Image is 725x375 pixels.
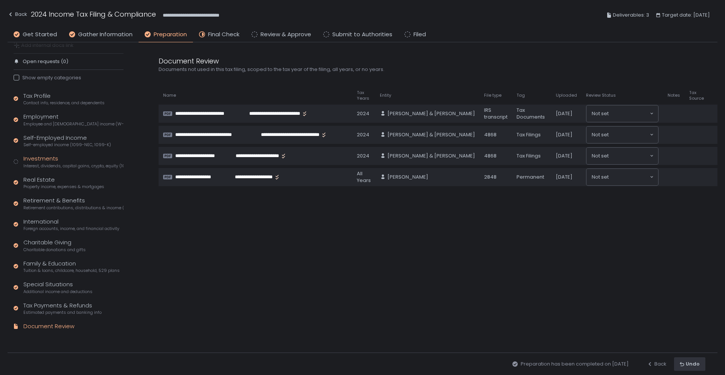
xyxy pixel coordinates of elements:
div: Documents not used in this tax filing, scoped to the tax year of the filing, all years, or no years. [159,66,521,73]
span: Not set [592,173,609,181]
span: Estimated payments and banking info [23,310,102,315]
input: Search for option [609,110,649,117]
div: Employment [23,113,123,127]
span: Employee and [DEMOGRAPHIC_DATA] income (W-2s) [23,121,123,127]
div: Special Situations [23,280,93,295]
span: Review & Approve [261,30,311,39]
div: Undo [680,361,700,367]
span: Contact info, residence, and dependents [23,100,105,106]
span: Tag [517,93,525,98]
span: Target date: [DATE] [662,11,710,20]
div: Search for option [586,127,658,143]
div: Document Review [159,56,521,66]
button: Back [647,357,666,371]
span: [DATE] [556,131,572,138]
span: [PERSON_NAME] [387,174,428,181]
input: Search for option [609,152,649,160]
div: Back [647,361,666,367]
div: Charitable Giving [23,238,86,253]
span: Property income, expenses & mortgages [23,184,104,190]
span: Additional income and deductions [23,289,93,295]
span: Not set [592,152,609,160]
span: Not set [592,110,609,117]
span: Get Started [23,30,57,39]
span: Deliverables: 3 [613,11,649,20]
span: [PERSON_NAME] & [PERSON_NAME] [387,110,475,117]
div: Tax Profile [23,92,105,106]
button: Add internal docs link [14,42,74,49]
div: Back [8,10,27,19]
div: Investments [23,154,123,169]
span: Retirement contributions, distributions & income (1099-R, 5498) [23,205,123,211]
span: Foreign accounts, income, and financial activity [23,226,119,231]
span: [PERSON_NAME] & [PERSON_NAME] [387,131,475,138]
span: Not set [592,131,609,139]
span: Notes [668,93,680,98]
span: Submit to Authorities [332,30,392,39]
span: Self-employed income (1099-NEC, 1099-K) [23,142,111,148]
span: Tax Source [689,90,704,101]
span: Tax Years [357,90,371,101]
span: File type [484,93,501,98]
span: [PERSON_NAME] & [PERSON_NAME] [387,153,475,159]
span: Filed [413,30,426,39]
span: Review Status [586,93,616,98]
span: Charitable donations and gifts [23,247,86,253]
div: Tax Payments & Refunds [23,301,102,316]
span: [DATE] [556,153,572,159]
span: [DATE] [556,174,572,181]
span: Preparation has been completed on [DATE] [521,361,629,367]
span: Tuition & loans, childcare, household, 529 plans [23,268,120,273]
span: Entity [380,93,391,98]
span: Open requests (0) [23,58,68,65]
div: Family & Education [23,259,120,274]
button: Back [8,9,27,22]
h1: 2024 Income Tax Filing & Compliance [31,9,156,19]
div: Search for option [586,148,658,164]
span: Interest, dividends, capital gains, crypto, equity (1099s, K-1s) [23,163,123,169]
input: Search for option [609,131,649,139]
span: Preparation [154,30,187,39]
span: Name [163,93,176,98]
button: Undo [674,357,705,371]
div: Document Review [23,322,74,331]
span: Uploaded [556,93,577,98]
span: Gather Information [78,30,133,39]
div: Search for option [586,105,658,122]
div: Real Estate [23,176,104,190]
span: [DATE] [556,110,572,117]
div: International [23,218,119,232]
input: Search for option [609,173,649,181]
div: Self-Employed Income [23,134,111,148]
div: Retirement & Benefits [23,196,123,211]
div: Search for option [586,169,658,185]
span: Final Check [208,30,239,39]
